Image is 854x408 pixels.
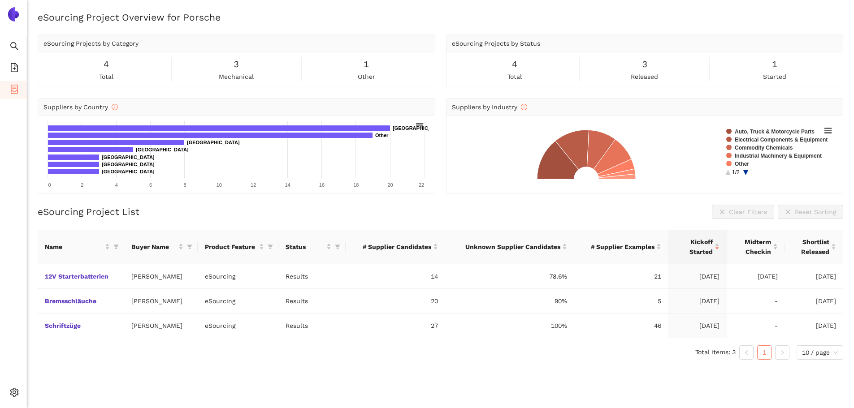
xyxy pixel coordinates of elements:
[802,346,838,359] span: 10 / page
[38,205,139,218] h2: eSourcing Project List
[217,182,222,188] text: 10
[10,82,19,99] span: container
[112,240,121,253] span: filter
[735,153,822,159] text: Industrial Machinery & Equipment
[785,264,843,289] td: [DATE]
[452,103,527,111] span: Suppliers by Industry
[785,289,843,314] td: [DATE]
[6,7,21,21] img: Logo
[286,242,325,252] span: Status
[512,57,517,71] span: 4
[198,314,278,338] td: eSourcing
[778,205,843,219] button: closeReset Sorting
[205,242,257,252] span: Product Feature
[521,104,527,110] span: info-circle
[445,230,574,264] th: this column's title is Unknown Supplier Candidates,this column is sortable
[234,57,239,71] span: 3
[319,182,325,188] text: 16
[763,72,786,82] span: started
[219,72,254,82] span: mechanical
[775,345,789,360] li: Next Page
[642,57,647,71] span: 3
[48,182,51,188] text: 0
[198,264,278,289] td: eSourcing
[335,244,340,249] span: filter
[735,137,828,143] text: Electrical Components & Equipment
[185,240,194,253] span: filter
[507,72,522,82] span: total
[10,39,19,56] span: search
[712,205,774,219] button: closeClear Filters
[375,133,389,138] text: Other
[266,240,275,253] span: filter
[792,237,829,257] span: Shortlist Released
[388,182,393,188] text: 20
[102,162,155,167] text: [GEOGRAPHIC_DATA]
[739,345,754,360] li: Previous Page
[268,244,273,249] span: filter
[574,230,668,264] th: this column's title is # Supplier Examples,this column is sortable
[99,72,113,82] span: total
[198,289,278,314] td: eSourcing
[797,345,843,360] div: Page Size
[278,230,346,264] th: this column's title is Status,this column is sortable
[278,289,346,314] td: Results
[124,264,197,289] td: [PERSON_NAME]
[757,345,772,360] li: 1
[676,237,713,257] span: Kickoff Started
[43,103,118,111] span: Suppliers by Country
[353,242,431,252] span: # Supplier Candidates
[758,346,771,359] a: 1
[727,289,785,314] td: -
[574,314,668,338] td: 46
[346,314,445,338] td: 27
[131,242,176,252] span: Buyer Name
[445,264,574,289] td: 78.6%
[346,230,445,264] th: this column's title is # Supplier Candidates,this column is sortable
[198,230,278,264] th: this column's title is Product Feature,this column is sortable
[727,264,785,289] td: [DATE]
[358,72,375,82] span: other
[102,169,155,174] text: [GEOGRAPHIC_DATA]
[353,182,359,188] text: 18
[38,230,124,264] th: this column's title is Name,this column is sortable
[785,314,843,338] td: [DATE]
[695,345,736,360] li: Total items: 3
[43,40,139,47] span: eSourcing Projects by Category
[419,182,424,188] text: 22
[668,264,727,289] td: [DATE]
[668,314,727,338] td: [DATE]
[574,264,668,289] td: 21
[45,242,103,252] span: Name
[780,350,785,355] span: right
[668,289,727,314] td: [DATE]
[278,314,346,338] td: Results
[735,161,749,167] text: Other
[149,182,152,188] text: 6
[393,125,446,131] text: [GEOGRAPHIC_DATA]
[104,57,109,71] span: 4
[333,240,342,253] span: filter
[785,230,843,264] th: this column's title is Shortlist Released,this column is sortable
[732,169,740,176] text: 1/2
[183,182,186,188] text: 8
[278,264,346,289] td: Results
[124,230,197,264] th: this column's title is Buyer Name,this column is sortable
[574,289,668,314] td: 5
[102,155,155,160] text: [GEOGRAPHIC_DATA]
[739,345,754,360] button: left
[727,230,785,264] th: this column's title is Midterm Checkin,this column is sortable
[136,147,189,152] text: [GEOGRAPHIC_DATA]
[251,182,256,188] text: 12
[187,140,240,145] text: [GEOGRAPHIC_DATA]
[364,57,369,71] span: 1
[10,60,19,78] span: file-add
[445,314,574,338] td: 100%
[187,244,192,249] span: filter
[115,182,118,188] text: 4
[452,40,540,47] span: eSourcing Projects by Status
[124,314,197,338] td: [PERSON_NAME]
[735,129,815,135] text: Auto, Truck & Motorcycle Parts
[346,264,445,289] td: 14
[581,242,655,252] span: # Supplier Examples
